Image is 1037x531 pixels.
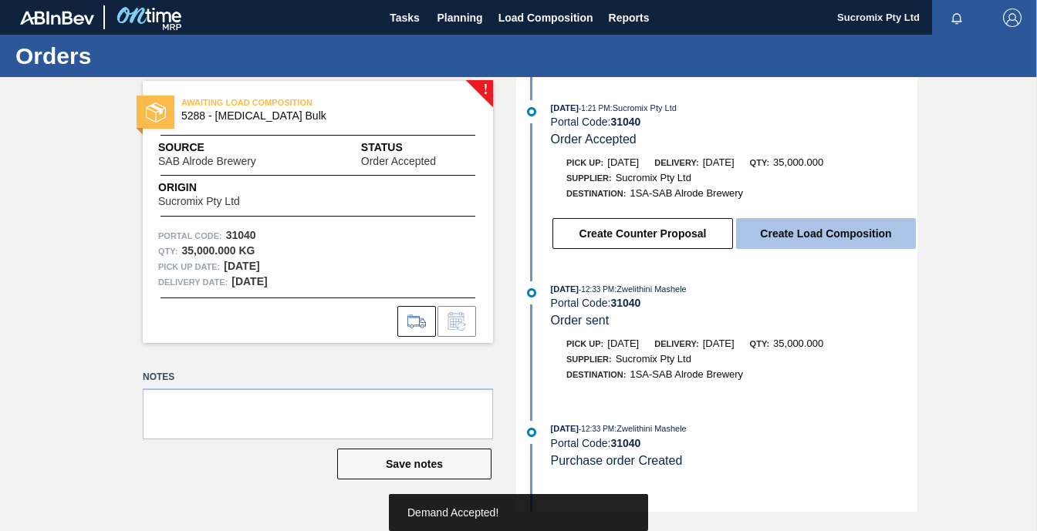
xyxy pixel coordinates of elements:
span: Purchase order Created [551,454,683,467]
label: Notes [143,366,493,388]
span: Sucromix Pty Ltd [616,353,691,365]
div: Portal Code: [551,437,917,449]
div: Inform order change [437,306,476,337]
div: Go to Load Composition [397,306,436,337]
img: atual [527,288,536,297]
span: 35,000.000 [773,338,823,349]
span: Order Accepted [551,133,637,146]
span: Tasks [388,8,422,27]
span: Origin [158,180,279,196]
strong: [DATE] [231,275,267,287]
span: Delivery Date: [158,274,228,290]
span: SAB Alrode Brewery [158,156,256,167]
span: Load Composition [498,8,593,27]
strong: 31040 [610,116,640,128]
img: atual [527,107,536,116]
span: Supplier: [566,173,612,183]
strong: 31040 [610,437,640,449]
span: Portal Code: [158,228,222,244]
span: Pick up: [566,158,603,167]
strong: 35,000.000 KG [181,244,255,257]
span: : Zwelithini Mashele [614,284,687,294]
span: [DATE] [607,156,639,168]
h1: Orders [15,47,289,65]
img: TNhmsLtSVTkK8tSr43FrP2fwEKptu5GPRR3wAAAABJRU5ErkJggg== [20,11,94,25]
span: Sucromix Pty Ltd [158,196,240,207]
span: [DATE] [703,338,735,349]
span: Supplier: [566,355,612,364]
button: Save notes [337,449,491,479]
span: 35,000.000 [773,156,823,168]
span: Delivery: [654,158,698,167]
img: atual [527,428,536,437]
span: Qty: [750,339,769,348]
button: Create Load Composition [736,218,916,249]
span: Sucromix Pty Ltd [616,172,691,183]
span: Qty: [750,158,769,167]
img: status [146,103,166,123]
strong: [DATE] [224,260,259,272]
span: - 12:33 PM [579,425,614,433]
span: Demand Accepted! [407,506,498,519]
span: Order Accepted [361,156,436,167]
span: Delivery: [654,339,698,348]
span: Reports [609,8,650,27]
button: Create Counter Proposal [552,218,733,249]
span: [DATE] [551,103,579,113]
span: Qty : [158,244,177,259]
span: Status [361,139,478,156]
img: Logout [1003,8,1022,27]
div: Portal Code: [551,116,917,128]
strong: 31040 [226,229,256,241]
span: - 1:21 PM [579,104,610,113]
span: - 12:33 PM [579,285,614,294]
span: 1SA-SAB Alrode Brewery [630,187,743,199]
span: AWAITING LOAD COMPOSITION [181,95,397,110]
span: : Sucromix Pty Ltd [610,103,677,113]
span: [DATE] [551,424,579,433]
span: Pick up: [566,339,603,348]
span: 5288 - Dextrose Bulk [181,110,461,122]
span: [DATE] [703,156,735,168]
span: Pick up Date: [158,259,220,274]
div: Portal Code: [551,297,917,309]
span: Destination: [566,189,626,198]
span: : Zwelithini Mashele [614,424,687,433]
span: Source [158,139,302,156]
span: Destination: [566,370,626,379]
span: [DATE] [551,284,579,294]
button: Notifications [932,7,981,29]
span: Planning [437,8,483,27]
strong: 31040 [610,297,640,309]
span: [DATE] [607,338,639,349]
span: 1SA-SAB Alrode Brewery [630,368,743,380]
span: Order sent [551,314,610,327]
